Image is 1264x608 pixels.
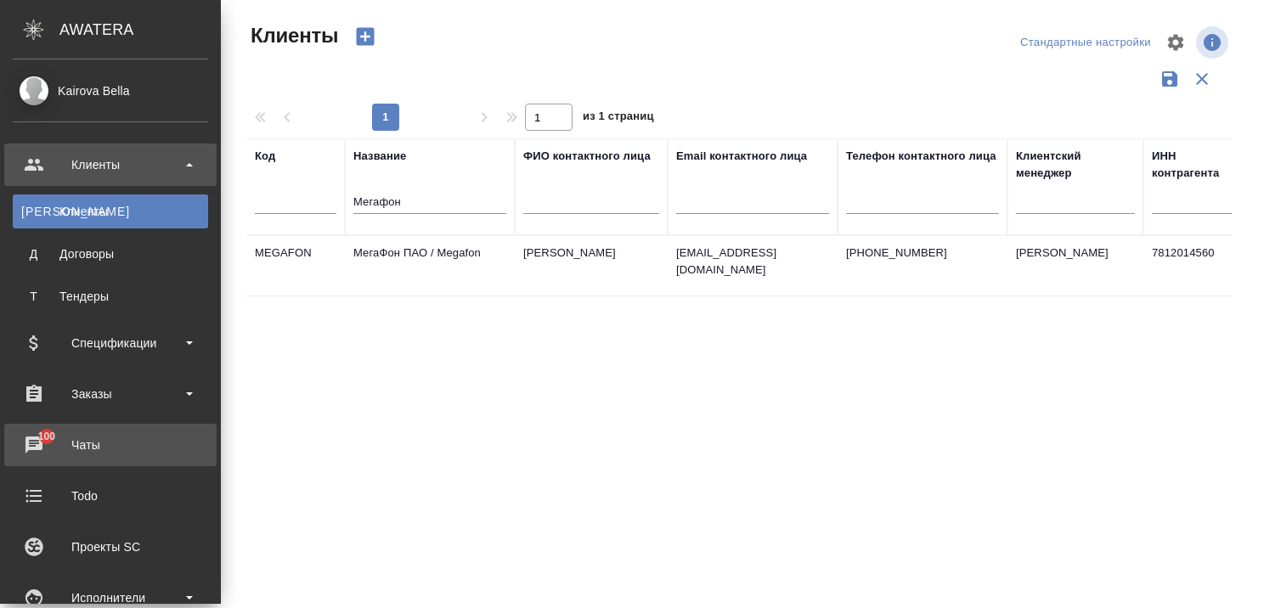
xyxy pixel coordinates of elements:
[1016,148,1135,182] div: Клиентский менеджер
[1007,236,1143,296] td: [PERSON_NAME]
[246,22,338,49] span: Клиенты
[13,534,208,560] div: Проекты SC
[21,245,200,262] div: Договоры
[21,288,200,305] div: Тендеры
[583,106,654,131] span: из 1 страниц
[255,148,275,165] div: Код
[523,148,651,165] div: ФИО контактного лица
[1155,22,1196,63] span: Настроить таблицу
[13,152,208,177] div: Клиенты
[345,236,515,296] td: МегаФон ПАО / Megafon
[59,13,221,47] div: AWATERA
[13,483,208,509] div: Todo
[246,236,345,296] td: MEGAFON
[1196,26,1232,59] span: Посмотреть информацию
[4,424,217,466] a: 100Чаты
[21,203,200,220] div: Клиенты
[13,237,208,271] a: ДДоговоры
[1143,236,1242,296] td: 7812014560
[1186,63,1218,95] button: Сбросить фильтры
[1154,63,1186,95] button: Сохранить фильтры
[1152,148,1233,182] div: ИНН контрагента
[676,245,829,279] p: [EMAIL_ADDRESS][DOMAIN_NAME]
[13,381,208,407] div: Заказы
[846,148,996,165] div: Телефон контактного лица
[13,279,208,313] a: ТТендеры
[1016,30,1155,56] div: split button
[13,330,208,356] div: Спецификации
[515,236,668,296] td: [PERSON_NAME]
[13,432,208,458] div: Чаты
[28,428,66,445] span: 100
[353,148,406,165] div: Название
[4,526,217,568] a: Проекты SC
[846,245,999,262] p: [PHONE_NUMBER]
[345,22,386,51] button: Создать
[13,82,208,100] div: Kairova Bella
[4,475,217,517] a: Todo
[13,194,208,228] a: [PERSON_NAME]Клиенты
[676,148,807,165] div: Email контактного лица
